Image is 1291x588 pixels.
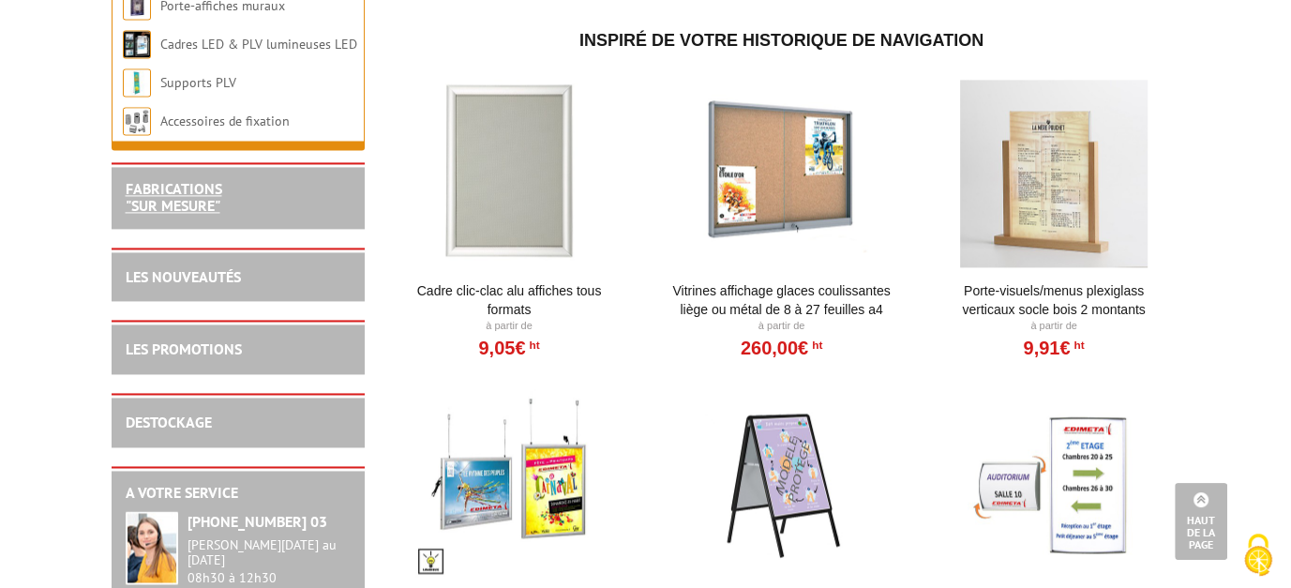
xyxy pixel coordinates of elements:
img: widget-service.jpg [126,511,178,584]
img: Accessoires de fixation [123,107,151,135]
a: Vitrines affichage glaces coulissantes liège ou métal de 8 à 27 feuilles A4 [666,281,897,319]
img: Cookies (fenêtre modale) [1235,532,1282,579]
a: FABRICATIONS"Sur Mesure" [126,179,222,215]
a: 9,91€HT [1023,342,1084,354]
a: Cadre Clic-Clac Alu affiches tous formats [394,281,625,319]
a: Cadres LED & PLV lumineuses LED [160,36,357,53]
p: À partir de [394,319,625,334]
h2: A votre service [126,485,351,502]
p: À partir de [938,319,1170,334]
a: LES PROMOTIONS [126,339,242,358]
sup: HT [1070,339,1084,352]
a: Haut de la page [1175,483,1227,560]
a: 260,00€HT [741,342,822,354]
a: LES NOUVEAUTÉS [126,267,241,286]
a: DESTOCKAGE [126,413,212,431]
sup: HT [525,339,539,352]
sup: HT [808,339,822,352]
a: Accessoires de fixation [160,113,290,129]
span: Inspiré de votre historique de navigation [579,31,983,50]
a: 9,05€HT [478,342,539,354]
strong: [PHONE_NUMBER] 03 [188,512,327,531]
a: Porte-Visuels/Menus Plexiglass Verticaux Socle Bois 2 Montants [938,281,1170,319]
img: Cadres LED & PLV lumineuses LED [123,30,151,58]
a: Supports PLV [160,74,236,91]
img: Supports PLV [123,68,151,97]
div: [PERSON_NAME][DATE] au [DATE] [188,537,351,569]
button: Cookies (fenêtre modale) [1225,524,1291,588]
p: À partir de [666,319,897,334]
